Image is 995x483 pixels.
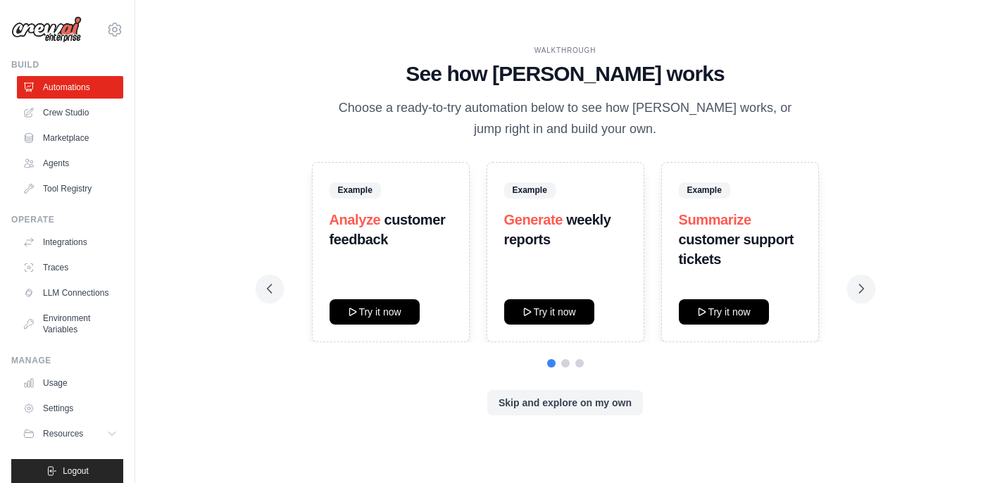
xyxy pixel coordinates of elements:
[43,428,83,439] span: Resources
[63,465,89,477] span: Logout
[17,76,123,99] a: Automations
[330,212,381,227] span: Analyze
[329,98,802,139] p: Choose a ready-to-try automation below to see how [PERSON_NAME] works, or jump right in and build...
[17,127,123,149] a: Marketplace
[17,422,123,445] button: Resources
[267,45,864,56] div: WALKTHROUGH
[679,232,794,267] strong: customer support tickets
[11,59,123,70] div: Build
[330,212,446,247] strong: customer feedback
[11,214,123,225] div: Operate
[330,182,381,198] span: Example
[504,299,594,325] button: Try it now
[504,182,556,198] span: Example
[487,390,643,415] button: Skip and explore on my own
[330,299,420,325] button: Try it now
[679,182,730,198] span: Example
[17,307,123,341] a: Environment Variables
[11,355,123,366] div: Manage
[679,212,751,227] span: Summarize
[17,256,123,279] a: Traces
[17,231,123,253] a: Integrations
[267,61,864,87] h1: See how [PERSON_NAME] works
[11,459,123,483] button: Logout
[17,282,123,304] a: LLM Connections
[17,152,123,175] a: Agents
[17,177,123,200] a: Tool Registry
[679,299,769,325] button: Try it now
[17,372,123,394] a: Usage
[504,212,611,247] strong: weekly reports
[11,16,82,43] img: Logo
[504,212,563,227] span: Generate
[17,101,123,124] a: Crew Studio
[17,397,123,420] a: Settings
